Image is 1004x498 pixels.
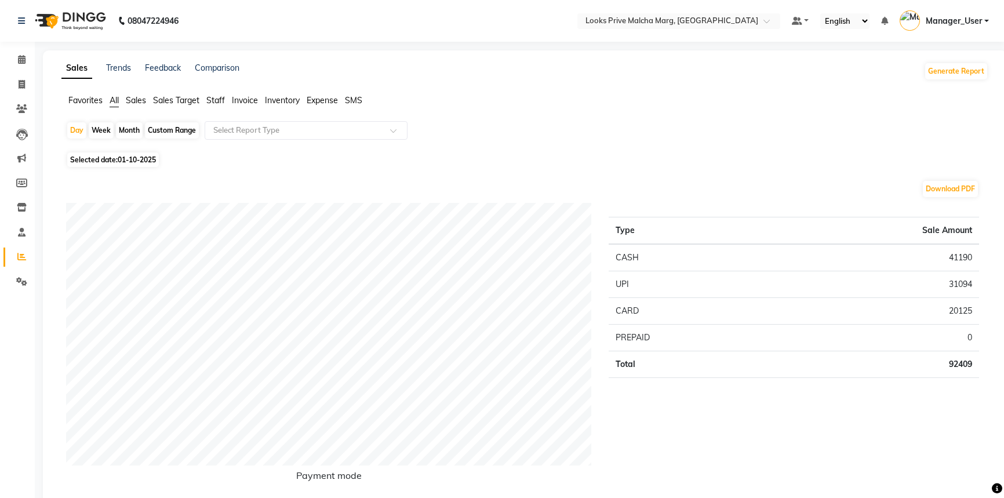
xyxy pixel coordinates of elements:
a: Sales [61,58,92,79]
div: Custom Range [145,122,199,139]
th: Sale Amount [768,217,979,245]
div: Month [116,122,143,139]
span: All [110,95,119,106]
a: Feedback [145,63,181,73]
td: CASH [609,244,768,271]
span: 01-10-2025 [118,155,156,164]
img: logo [30,5,109,37]
b: 08047224946 [128,5,179,37]
button: Download PDF [923,181,978,197]
th: Type [609,217,768,245]
td: UPI [609,271,768,298]
button: Generate Report [925,63,987,79]
a: Trends [106,63,131,73]
div: Week [89,122,114,139]
span: Sales [126,95,146,106]
a: Comparison [195,63,239,73]
td: 92409 [768,351,979,378]
td: 20125 [768,298,979,325]
img: Manager_User [900,10,920,31]
span: Selected date: [67,152,159,167]
div: Day [67,122,86,139]
td: 31094 [768,271,979,298]
span: Expense [307,95,338,106]
span: Manager_User [926,15,982,27]
td: 41190 [768,244,979,271]
span: SMS [345,95,362,106]
td: 0 [768,325,979,351]
span: Sales Target [153,95,199,106]
span: Inventory [265,95,300,106]
td: CARD [609,298,768,325]
span: Favorites [68,95,103,106]
td: PREPAID [609,325,768,351]
h6: Payment mode [66,470,591,486]
span: Invoice [232,95,258,106]
td: Total [609,351,768,378]
span: Staff [206,95,225,106]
